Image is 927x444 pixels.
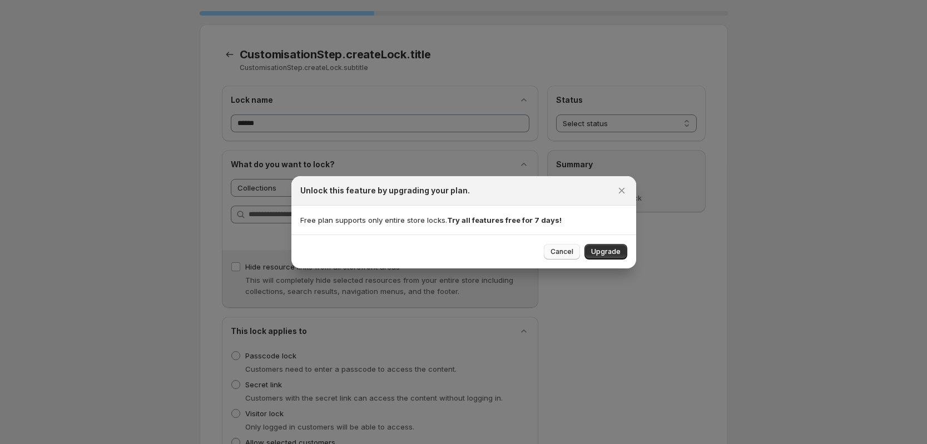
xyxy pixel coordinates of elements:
button: Cancel [544,244,580,260]
span: Upgrade [591,247,621,256]
span: Cancel [551,247,573,256]
button: Upgrade [584,244,627,260]
strong: Try all features free for 7 days! [447,216,562,225]
h2: Unlock this feature by upgrading your plan. [300,185,470,196]
p: Free plan supports only entire store locks. [300,214,627,226]
button: Close [614,183,629,198]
